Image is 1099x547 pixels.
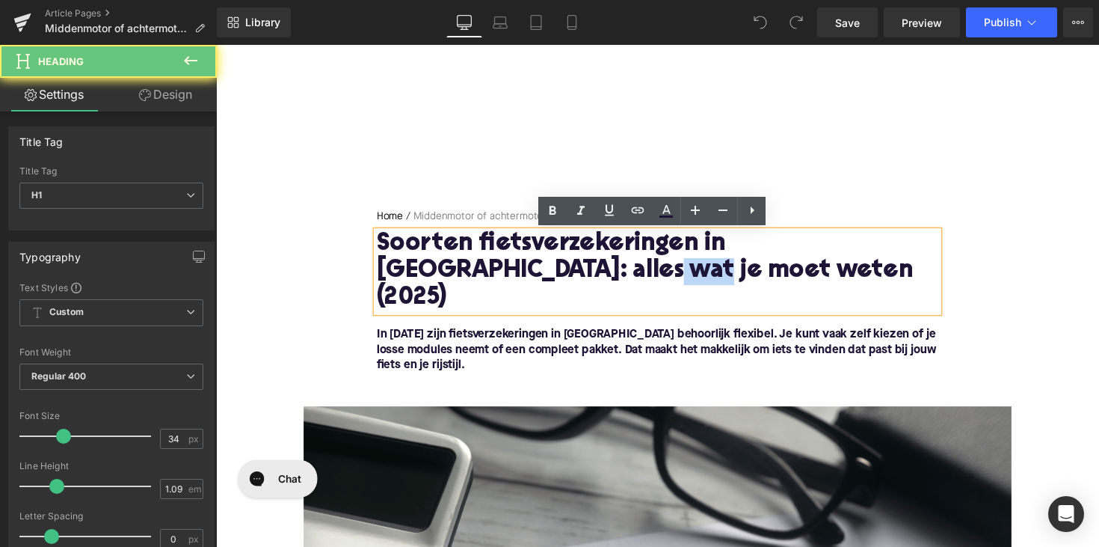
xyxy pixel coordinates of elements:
div: Font Size [19,411,203,421]
a: New Library [217,7,291,37]
button: Undo [745,7,775,37]
button: Publish [966,7,1057,37]
a: Mobile [554,7,590,37]
a: Design [111,78,220,111]
a: Article Pages [45,7,217,19]
b: Regular 400 [31,370,87,382]
div: Line Height [19,461,203,471]
span: em [188,484,201,494]
button: Redo [781,7,811,37]
div: Open Intercom Messenger [1048,496,1084,532]
a: Desktop [446,7,482,37]
span: Library [245,16,280,29]
span: Middenmotor of achtermotor: wat past bij jou? [45,22,188,34]
a: Preview [884,7,960,37]
a: Laptop [482,7,518,37]
div: Font Weight [19,347,203,358]
div: Typography [19,242,81,263]
span: Preview [902,15,942,31]
span: Publish [984,16,1021,28]
div: Letter Spacing [19,511,203,522]
a: Home [164,168,191,184]
font: In [DATE] zijn fietsverzekeringen in [GEOGRAPHIC_DATA] behoorlijk flexibel. Je kunt vaak zelf kie... [164,291,738,334]
b: Custom [49,306,84,319]
span: px [188,534,201,544]
span: / [191,168,202,184]
a: Tablet [518,7,554,37]
span: Heading [38,55,84,67]
span: px [188,434,201,444]
h1: Soorten fietsverzekeringen in [GEOGRAPHIC_DATA]: alles wat je moet weten (2025) [164,191,740,274]
div: Text Styles [19,281,203,293]
button: More [1063,7,1093,37]
div: Title Tag [19,127,64,148]
div: Title Tag [19,166,203,177]
nav: breadcrumbs [164,168,740,191]
b: H1 [31,189,42,201]
span: Save [835,15,860,31]
iframe: Gorgias live chat messenger [15,420,111,469]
